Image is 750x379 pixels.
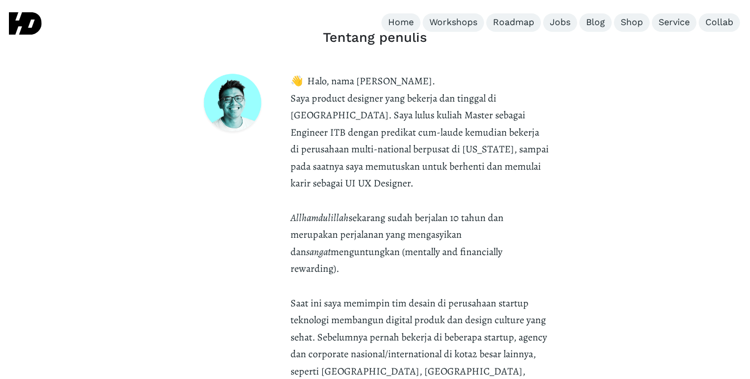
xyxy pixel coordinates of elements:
a: Collab [699,13,740,32]
a: Roadmap [486,13,541,32]
div: Shop [621,17,643,28]
em: Allhamdulillah [291,211,349,224]
a: Home [381,13,420,32]
div: Home [388,17,414,28]
a: Jobs [543,13,577,32]
a: Blog [579,13,612,32]
div: Collab [705,17,733,28]
div: Blog [586,17,605,28]
div: Jobs [550,17,570,28]
em: sangat [306,245,331,258]
a: Shop [614,13,650,32]
div: Service [659,17,690,28]
a: Service [652,13,696,32]
div: Workshops [429,17,477,28]
img: author ebook petunjuk memulai ux dari nol dan tutorial membuat design system dari nol, ar wasil [201,73,291,135]
a: Workshops [423,13,484,32]
div: Roadmap [493,17,534,28]
h2: Tentang penulis [201,30,549,46]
